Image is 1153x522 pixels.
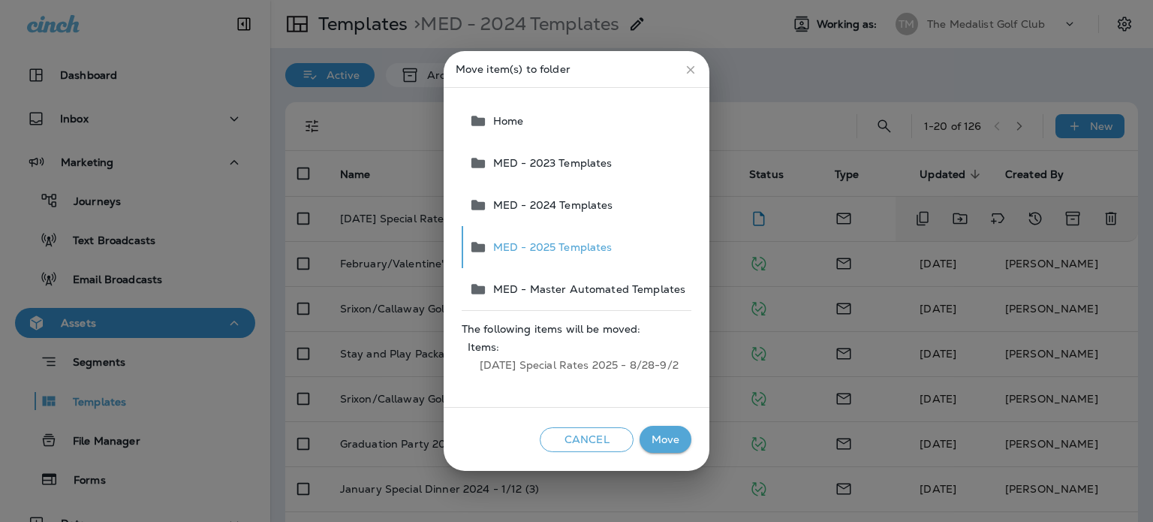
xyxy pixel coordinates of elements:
span: MED - 2023 Templates [487,157,613,169]
span: MED - 2025 Templates [487,241,613,253]
button: MED - Master Automated Templates [463,268,691,310]
span: Items: [468,341,685,353]
button: MED - 2023 Templates [463,142,691,184]
span: The following items will be moved: [462,323,691,335]
button: close [678,57,703,83]
button: Home [463,100,691,142]
button: Move [640,426,691,454]
p: Move item(s) to folder [456,63,697,75]
span: Home [487,115,524,127]
span: MED - Master Automated Templates [487,283,685,295]
button: MED - 2025 Templates [463,226,691,268]
button: Cancel [540,427,634,452]
span: [DATE] Special Rates 2025 - 8/28-9/2 [468,353,685,377]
